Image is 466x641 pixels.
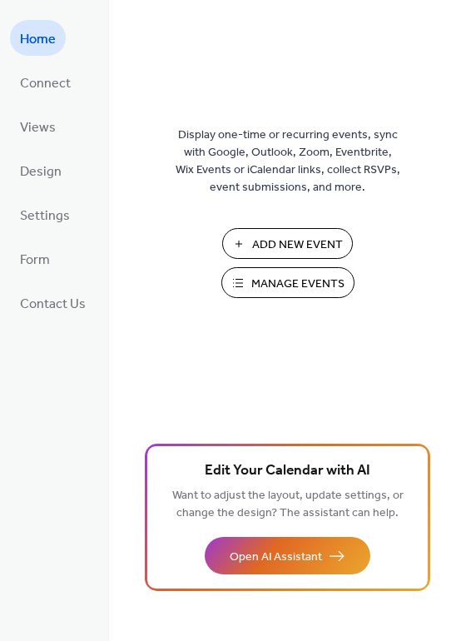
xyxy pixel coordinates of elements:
a: Settings [10,196,80,232]
button: Manage Events [221,267,354,298]
span: Manage Events [251,276,345,293]
span: Form [20,247,50,273]
a: Views [10,108,66,144]
a: Form [10,241,60,276]
span: Display one-time or recurring events, sync with Google, Outlook, Zoom, Eventbrite, Wix Events or ... [176,127,400,196]
span: Home [20,27,56,52]
span: Settings [20,203,70,229]
span: Design [20,159,62,185]
span: Open AI Assistant [230,549,322,566]
span: Add New Event [252,236,343,254]
span: Want to adjust the layout, update settings, or change the design? The assistant can help. [172,484,404,524]
button: Add New Event [222,228,353,259]
a: Home [10,20,66,56]
span: Edit Your Calendar with AI [205,460,370,483]
span: Views [20,115,56,141]
a: Design [10,152,72,188]
span: Contact Us [20,291,86,317]
a: Connect [10,64,81,100]
button: Open AI Assistant [205,537,370,574]
span: Connect [20,71,71,97]
a: Contact Us [10,285,96,320]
